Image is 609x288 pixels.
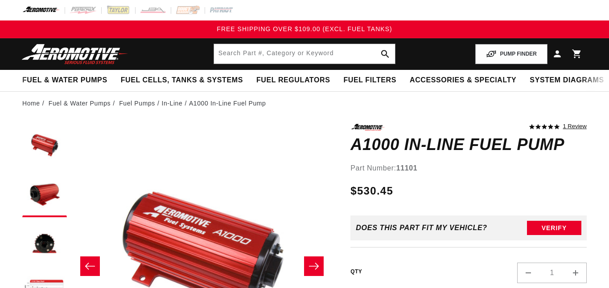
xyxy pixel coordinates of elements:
a: Home [22,98,40,108]
button: Slide right [304,256,324,276]
img: Aeromotive [19,44,131,65]
div: Part Number: [350,162,587,174]
button: Slide left [80,256,100,276]
button: search button [375,44,395,64]
button: Load image 3 in gallery view [22,222,67,266]
span: $530.45 [350,183,393,199]
span: FREE SHIPPING OVER $109.00 (EXCL. FUEL TANKS) [217,25,392,32]
div: Does This part fit My vehicle? [356,224,487,232]
a: Fuel & Water Pumps [49,98,111,108]
input: Search by Part Number, Category or Keyword [214,44,395,64]
span: Accessories & Specialty [410,76,516,85]
span: Fuel & Water Pumps [22,76,107,85]
summary: Fuel Regulators [250,70,337,91]
summary: Fuel & Water Pumps [16,70,114,91]
button: Load image 1 in gallery view [22,124,67,168]
span: System Diagrams [530,76,604,85]
summary: Fuel Filters [337,70,403,91]
a: Fuel Pumps [119,98,155,108]
summary: Accessories & Specialty [403,70,523,91]
span: Fuel Filters [343,76,396,85]
li: A1000 In-Line Fuel Pump [189,98,266,108]
span: Fuel Regulators [256,76,330,85]
strong: 11101 [396,164,418,172]
button: Verify [527,221,581,235]
summary: Fuel Cells, Tanks & Systems [114,70,250,91]
nav: breadcrumbs [22,98,587,108]
h1: A1000 In-Line Fuel Pump [350,138,587,152]
button: PUMP FINDER [475,44,547,64]
button: Load image 2 in gallery view [22,173,67,217]
label: QTY [350,268,362,276]
span: Fuel Cells, Tanks & Systems [121,76,243,85]
a: 1 reviews [563,124,587,130]
li: In-Line [161,98,189,108]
